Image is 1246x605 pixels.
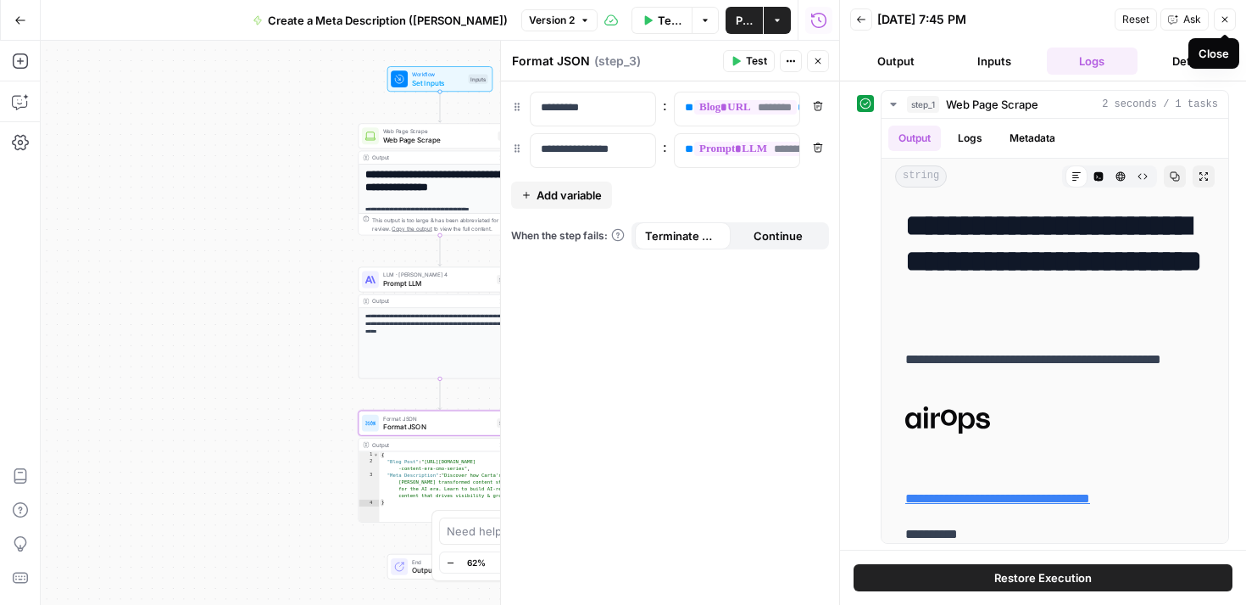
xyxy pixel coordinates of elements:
[645,227,720,244] span: Terminate Workflow
[392,225,431,231] span: Copy the output
[948,126,993,151] button: Logs
[359,458,379,472] div: 2
[438,92,442,122] g: Edge from start to step_1
[412,557,484,566] span: End
[467,556,486,569] span: 62%
[469,75,488,84] div: Inputs
[438,235,442,266] g: Edge from step_1 to step_2
[731,222,826,249] button: Continue
[383,422,492,432] span: Format JSON
[242,7,518,34] button: Create a Meta Description ([PERSON_NAME])
[1122,12,1149,27] span: Reset
[372,216,516,232] div: This output is too large & has been abbreviated for review. to view the full content.
[359,66,522,92] div: WorkflowSet InputsInputs
[359,554,522,580] div: EndOutput
[1115,8,1157,31] button: Reset
[383,127,494,136] span: Web Page Scrape
[537,187,602,204] span: Add variable
[372,154,492,162] div: Output
[746,53,767,69] span: Test
[412,70,464,79] span: Workflow
[946,96,1038,113] span: Web Page Scrape
[521,9,598,31] button: Version 2
[373,451,379,458] span: Toggle code folding, rows 1 through 4
[512,53,590,70] textarea: Format JSON
[529,13,575,28] span: Version 2
[882,91,1228,118] button: 2 seconds / 1 tasks
[663,137,667,157] span: :
[1144,48,1236,75] button: Details
[994,569,1092,586] span: Restore Execution
[888,126,941,151] button: Output
[359,451,379,458] div: 1
[907,96,939,113] span: step_1
[658,12,682,29] span: Test Workflow
[736,12,753,29] span: Publish
[948,48,1040,75] button: Inputs
[412,77,464,87] span: Set Inputs
[882,119,1228,543] div: 2 seconds / 1 tasks
[631,7,693,34] button: Test Workflow
[511,182,612,209] button: Add variable
[723,50,775,72] button: Test
[754,227,803,244] span: Continue
[412,565,484,575] span: Output
[1102,97,1218,112] span: 2 seconds / 1 tasks
[726,7,763,34] button: Publish
[850,48,942,75] button: Output
[438,378,442,409] g: Edge from step_2 to step_3
[359,411,522,523] div: Format JSONFormat JSONStep 3Output{ "Blog Post":"[URL][DOMAIN_NAME] -content-era-cmo-series", "Me...
[383,278,492,288] span: Prompt LLM
[594,53,641,70] span: ( step_3 )
[383,271,492,279] span: LLM · [PERSON_NAME] 4
[383,414,492,423] span: Format JSON
[999,126,1065,151] button: Metadata
[1199,45,1229,62] div: Close
[1160,8,1209,31] button: Ask
[268,12,508,29] span: Create a Meta Description ([PERSON_NAME])
[895,165,947,188] span: string
[359,500,379,507] div: 4
[383,134,494,144] span: Web Page Scrape
[511,228,625,244] a: When the step fails:
[1047,48,1138,75] button: Logs
[372,297,492,305] div: Output
[1183,12,1201,27] span: Ask
[359,473,379,500] div: 3
[663,95,667,115] span: :
[854,564,1232,591] button: Restore Execution
[372,440,492,449] div: Output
